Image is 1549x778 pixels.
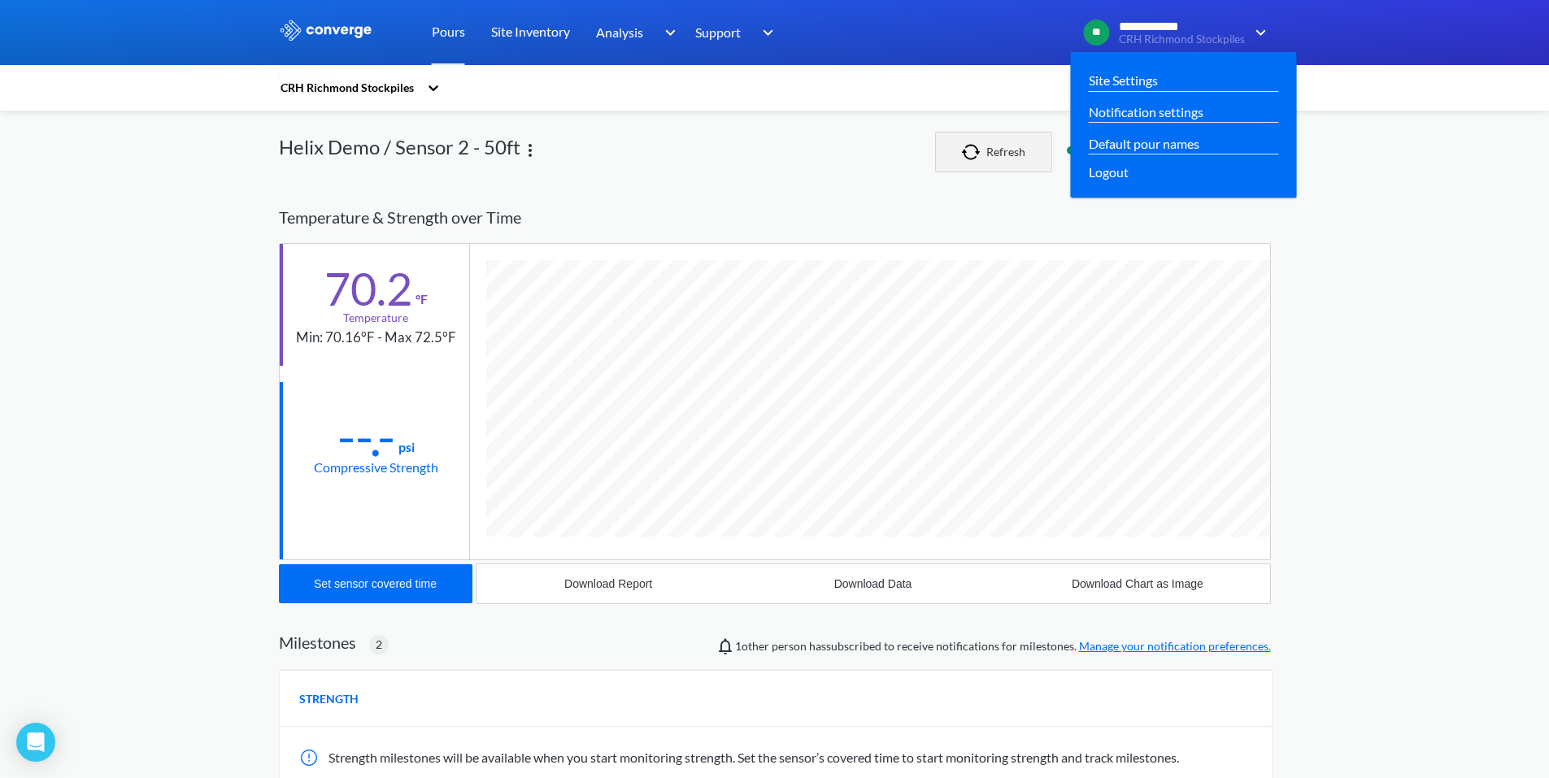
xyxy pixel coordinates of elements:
[299,690,359,708] span: STRENGTH
[654,23,680,42] img: downArrow.svg
[314,457,438,477] div: Compressive Strength
[16,723,55,762] div: Open Intercom Messenger
[476,564,741,603] button: Download Report
[279,632,356,652] h2: Milestones
[564,577,652,590] div: Download Report
[1089,70,1158,90] a: Site Settings
[1245,23,1271,42] img: downArrow.svg
[1005,564,1269,603] button: Download Chart as Image
[1089,162,1129,182] span: Logout
[716,637,735,656] img: notifications-icon.svg
[343,309,408,327] div: Temperature
[1059,141,1271,159] div: Last read 11 minutes ago
[324,268,412,309] div: 70.2
[1089,133,1199,154] a: Default pour names
[935,132,1052,172] button: Refresh
[1119,33,1245,46] span: CRH Richmond Stockpiles
[314,577,437,590] div: Set sensor covered time
[279,192,1271,243] div: Temperature & Strength over Time
[834,577,912,590] div: Download Data
[1089,102,1203,122] a: Notification settings
[962,144,986,160] img: icon-refresh.svg
[520,141,540,160] img: more.svg
[279,20,373,41] img: logo_ewhite.svg
[296,327,456,349] div: Min: 70.16°F - Max 72.5°F
[741,564,1005,603] button: Download Data
[735,639,769,653] span: Corene Jackson
[695,22,741,42] span: Support
[596,22,643,42] span: Analysis
[279,132,520,172] div: Helix Demo / Sensor 2 - 50ft
[337,416,395,457] div: --.-
[735,637,1271,655] span: person has subscribed to receive notifications for milestones.
[376,636,382,654] span: 2
[1072,577,1203,590] div: Download Chart as Image
[752,23,778,42] img: downArrow.svg
[279,79,419,97] div: CRH Richmond Stockpiles
[1079,639,1271,653] a: Manage your notification preferences.
[329,750,1179,765] span: Strength milestones will be available when you start monitoring strength. Set the sensor’s covere...
[279,564,472,603] button: Set sensor covered time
